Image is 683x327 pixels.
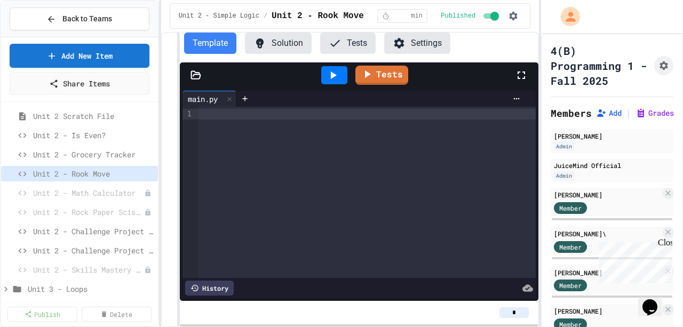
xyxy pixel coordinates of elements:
[554,131,670,141] div: [PERSON_NAME]
[10,44,149,68] a: Add New Item
[33,264,144,275] span: Unit 2 - Skills Mastery - High School Grade Level
[4,4,74,68] div: Chat with us now!Close
[7,307,77,322] a: Publish
[441,10,501,22] div: Content is published and visible to students
[33,149,154,160] span: Unit 2 - Grocery Tracker
[554,190,661,200] div: [PERSON_NAME]
[554,171,574,180] div: Admin
[554,306,661,316] div: [PERSON_NAME]
[33,168,154,179] span: Unit 2 - Rook Move
[550,4,583,29] div: My Account
[654,56,673,75] button: Assignment Settings
[551,106,592,121] h2: Members
[10,72,149,95] a: Share Items
[185,281,234,296] div: History
[33,110,154,122] span: Unit 2 Scratch File
[33,187,144,198] span: Unit 2 - Math Calculator
[554,161,670,170] div: JuiceMind Official
[626,107,631,119] span: |
[411,12,423,20] span: min
[554,229,661,238] div: [PERSON_NAME]\
[28,283,154,294] span: Unit 3 - Loops
[441,12,475,20] span: Published
[554,142,574,151] div: Admin
[182,91,236,107] div: main.py
[182,109,193,119] div: 1
[355,66,408,85] a: Tests
[636,108,674,118] button: Grades
[638,284,672,316] iframe: chat widget
[559,281,582,290] span: Member
[144,209,152,216] div: Unpublished
[554,268,661,277] div: [PERSON_NAME]
[559,203,582,213] span: Member
[179,12,259,20] span: Unit 2 - Simple Logic
[184,33,236,54] button: Template
[33,245,154,256] span: Unit 2 - Challenge Project - Colors on Chessboard
[594,238,672,283] iframe: chat widget
[264,12,267,20] span: /
[596,108,622,118] button: Add
[384,33,450,54] button: Settings
[144,266,152,274] div: Unpublished
[245,33,312,54] button: Solution
[33,130,154,141] span: Unit 2 - Is Even?
[182,93,223,105] div: main.py
[33,206,144,218] span: Unit 2 - Rock Paper Scissors (Version 1)
[144,189,152,197] div: Unpublished
[272,10,364,22] span: Unit 2 - Rook Move
[62,13,112,25] span: Back to Teams
[559,242,582,252] span: Member
[82,307,152,322] a: Delete
[320,33,376,54] button: Tests
[10,7,149,30] button: Back to Teams
[33,226,154,237] span: Unit 2 - Challenge Project - Type of Triangle
[551,43,650,88] h1: 4(B) Programming 1 - Fall 2025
